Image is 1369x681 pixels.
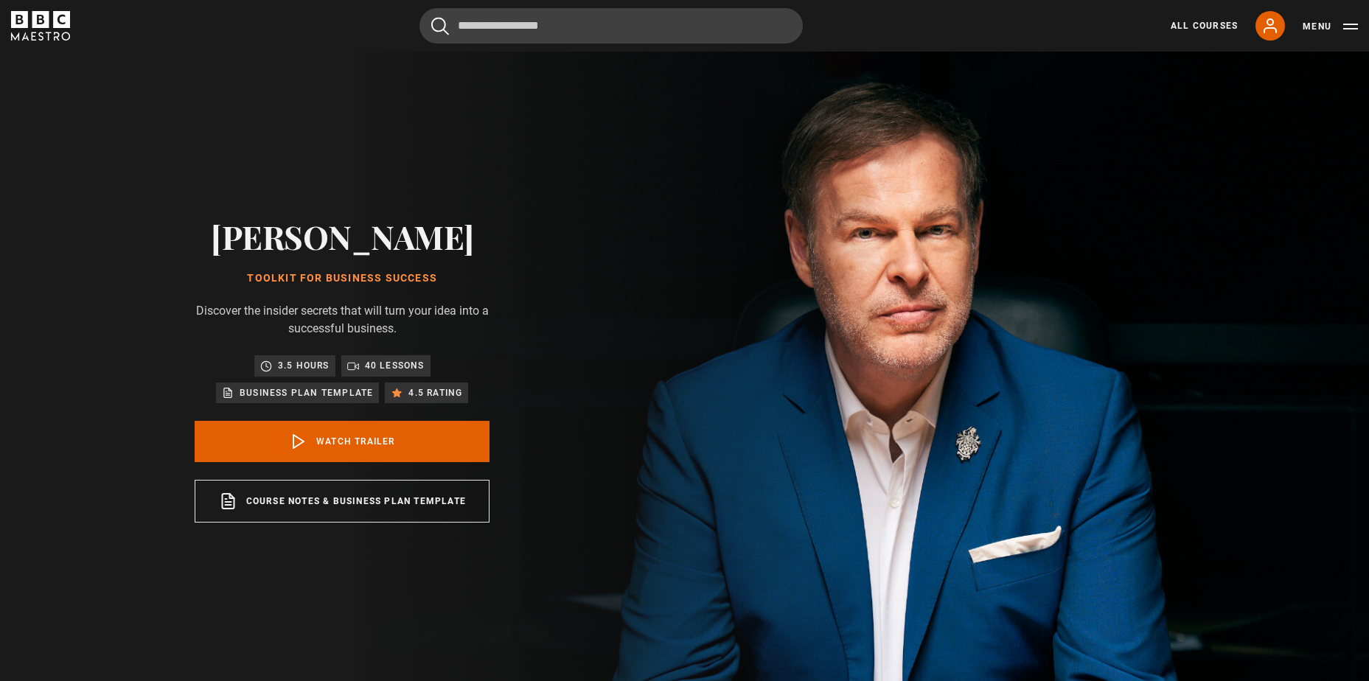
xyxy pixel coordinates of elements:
p: 40 lessons [365,358,425,373]
a: Watch Trailer [195,421,490,462]
p: Discover the insider secrets that will turn your idea into a successful business. [195,302,490,338]
h2: [PERSON_NAME] [195,217,490,255]
input: Search [419,8,803,43]
p: 4.5 rating [408,385,462,400]
a: Course notes & Business plan template [195,480,490,523]
p: Business plan template [240,385,373,400]
button: Submit the search query [431,17,449,35]
svg: BBC Maestro [11,11,70,41]
p: 3.5 hours [278,358,330,373]
a: All Courses [1171,19,1238,32]
button: Toggle navigation [1303,19,1358,34]
h1: Toolkit for Business Success [195,273,490,284]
